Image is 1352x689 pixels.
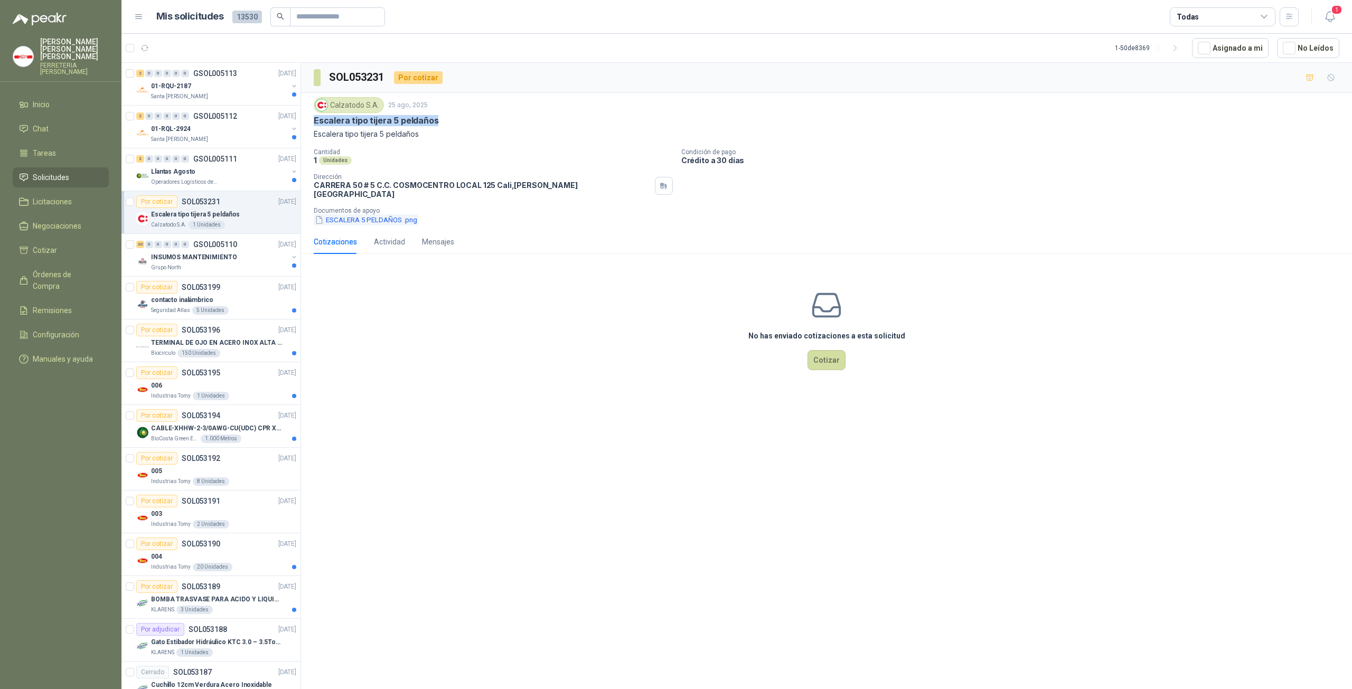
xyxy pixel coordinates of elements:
div: Por cotizar [394,71,443,84]
p: 1 [314,156,317,165]
div: 0 [172,241,180,248]
div: Por cotizar [136,281,177,294]
div: Por cotizar [136,580,177,593]
div: Por cotizar [136,195,177,208]
div: 0 [163,112,171,120]
div: 0 [154,155,162,163]
div: Por cotizar [136,409,177,422]
span: 1 [1331,5,1342,15]
div: 0 [181,70,189,77]
span: Solicitudes [33,172,69,183]
p: [DATE] [278,368,296,378]
p: 006 [151,381,162,391]
p: [DATE] [278,454,296,464]
p: SOL053194 [182,412,220,419]
a: Por cotizarSOL053196[DATE] Company LogoTERMINAL DE OJO EN ACERO INOX ALTA EMPERATURABiocirculo150... [121,319,301,362]
div: 0 [145,241,153,248]
div: Todas [1177,11,1199,23]
div: 0 [145,70,153,77]
a: Por cotizarSOL053194[DATE] Company LogoCABLE-XHHW-2-3/0AWG-CU(UDC) CPR XLPE FRBioCosta Green Ener... [121,405,301,448]
p: SOL053195 [182,369,220,376]
p: KLARENS [151,606,174,614]
p: [DATE] [278,154,296,164]
p: SOL053188 [189,626,227,633]
img: Company Logo [136,341,149,353]
img: Company Logo [136,84,149,97]
p: [DATE] [278,625,296,635]
p: Calzatodo S.A. [151,221,186,229]
p: contacto inalámbrico [151,295,213,305]
p: SOL053196 [182,326,220,334]
span: Negociaciones [33,220,81,232]
a: 2 0 0 0 0 0 GSOL005111[DATE] Company LogoLlantas AgostoOperadores Logísticos del Caribe [136,153,298,186]
p: SOL053189 [182,583,220,590]
img: Company Logo [136,298,149,310]
p: [DATE] [278,582,296,592]
a: Por adjudicarSOL053188[DATE] Company LogoGato Estibador Hidráulico KTC 3.0 – 3.5Ton 1.2mt HPTKLAR... [121,619,301,662]
p: [DATE] [278,240,296,250]
p: GSOL005112 [193,112,237,120]
p: Condición de pago [681,148,1348,156]
div: Por adjudicar [136,623,184,636]
p: 004 [151,552,162,562]
p: SOL053187 [173,668,212,676]
a: Manuales y ayuda [13,349,109,369]
p: Grupo North [151,263,181,272]
div: Por cotizar [136,452,177,465]
div: 2 [136,155,144,163]
span: Configuración [33,329,79,341]
p: Escalera tipo tijera 5 peldaños [151,210,240,220]
p: INSUMOS MANTENIMIENTO [151,252,237,262]
div: 0 [145,112,153,120]
img: Company Logo [136,212,149,225]
a: Por cotizarSOL053199[DATE] Company Logocontacto inalámbricoSeguridad Atlas5 Unidades [121,277,301,319]
div: Mensajes [422,236,454,248]
span: Inicio [33,99,50,110]
p: KLARENS [151,648,174,657]
div: Por cotizar [136,495,177,507]
p: BioCosta Green Energy S.A.S [151,435,199,443]
p: Industrias Tomy [151,520,191,528]
p: [DATE] [278,539,296,549]
p: Llantas Agosto [151,167,195,177]
span: Manuales y ayuda [33,353,93,365]
p: GSOL005110 [193,241,237,248]
a: Configuración [13,325,109,345]
a: Licitaciones [13,192,109,212]
button: Asignado a mi [1192,38,1269,58]
img: Company Logo [136,640,149,653]
a: Por cotizarSOL053189[DATE] Company LogoBOMBA TRASVASE PARA ACIDO Y LIQUIDOS CORROSIVOKLARENS3 Uni... [121,576,301,619]
a: Por cotizarSOL053190[DATE] Company Logo004Industrias Tomy20 Unidades [121,533,301,576]
p: [DATE] [278,496,296,506]
img: Company Logo [136,127,149,139]
img: Company Logo [136,383,149,396]
div: 1 Unidades [189,221,225,229]
img: Company Logo [136,255,149,268]
div: 1 - 50 de 8369 [1115,40,1184,56]
img: Company Logo [136,597,149,610]
div: Por cotizar [136,324,177,336]
a: Negociaciones [13,216,109,236]
div: 8 Unidades [193,477,229,486]
div: 2 Unidades [193,520,229,528]
div: 30 [136,241,144,248]
img: Company Logo [136,554,149,567]
div: 2 [136,112,144,120]
p: 005 [151,466,162,476]
p: [DATE] [278,325,296,335]
div: 1 Unidades [176,648,213,657]
div: 0 [172,112,180,120]
div: 1 Unidades [193,392,229,400]
a: Por cotizarSOL053231[DATE] Company LogoEscalera tipo tijera 5 peldañosCalzatodo S.A.1 Unidades [121,191,301,234]
p: [DATE] [278,411,296,421]
p: BOMBA TRASVASE PARA ACIDO Y LIQUIDOS CORROSIVO [151,594,283,605]
a: Chat [13,119,109,139]
p: SOL053199 [182,284,220,291]
div: 1.000 Metros [201,435,241,443]
img: Company Logo [136,512,149,524]
a: Solicitudes [13,167,109,187]
span: Cotizar [33,244,57,256]
p: SOL053191 [182,497,220,505]
div: 150 Unidades [177,349,220,357]
div: Por cotizar [136,537,177,550]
